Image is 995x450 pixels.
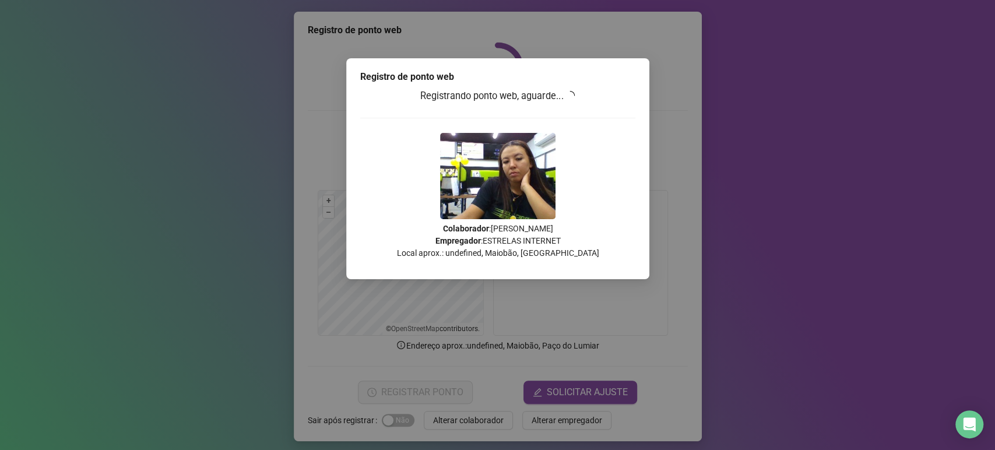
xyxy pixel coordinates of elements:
p: : [PERSON_NAME] : ESTRELAS INTERNET Local aprox.: undefined, Maiobão, [GEOGRAPHIC_DATA] [360,223,635,259]
span: loading [564,89,577,102]
div: Open Intercom Messenger [955,410,983,438]
div: Registro de ponto web [360,70,635,84]
img: 9k= [440,133,555,219]
strong: Empregador [435,236,480,245]
h3: Registrando ponto web, aguarde... [360,89,635,104]
strong: Colaborador [442,224,488,233]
